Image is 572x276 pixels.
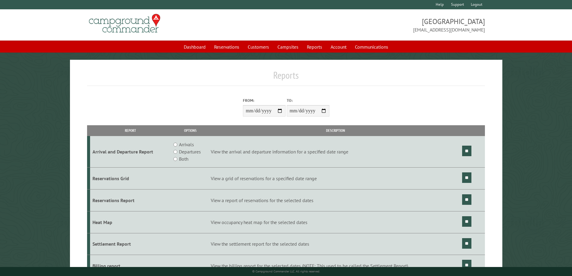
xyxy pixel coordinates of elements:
[252,269,320,273] small: © Campground Commander LLC. All rights reserved.
[327,41,350,53] a: Account
[210,233,461,255] td: View the settlement report for the selected dates
[87,69,485,86] h1: Reports
[171,125,210,136] th: Options
[90,189,171,211] td: Reservations Report
[180,41,209,53] a: Dashboard
[351,41,392,53] a: Communications
[210,168,461,190] td: View a grid of reservations for a specified date range
[274,41,302,53] a: Campsites
[90,125,171,136] th: Report
[90,168,171,190] td: Reservations Grid
[210,189,461,211] td: View a report of reservations for the selected dates
[287,98,329,103] label: To:
[179,141,194,148] label: Arrivals
[179,148,201,155] label: Departures
[210,41,243,53] a: Reservations
[210,125,461,136] th: Description
[90,233,171,255] td: Settlement Report
[179,155,188,162] label: Both
[244,41,273,53] a: Customers
[87,12,162,35] img: Campground Commander
[286,17,485,33] span: [GEOGRAPHIC_DATA] [EMAIL_ADDRESS][DOMAIN_NAME]
[303,41,326,53] a: Reports
[90,211,171,233] td: Heat Map
[210,211,461,233] td: View occupancy heat map for the selected dates
[210,136,461,168] td: View the arrival and departure information for a specified date range
[243,98,286,103] label: From:
[90,136,171,168] td: Arrival and Departure Report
